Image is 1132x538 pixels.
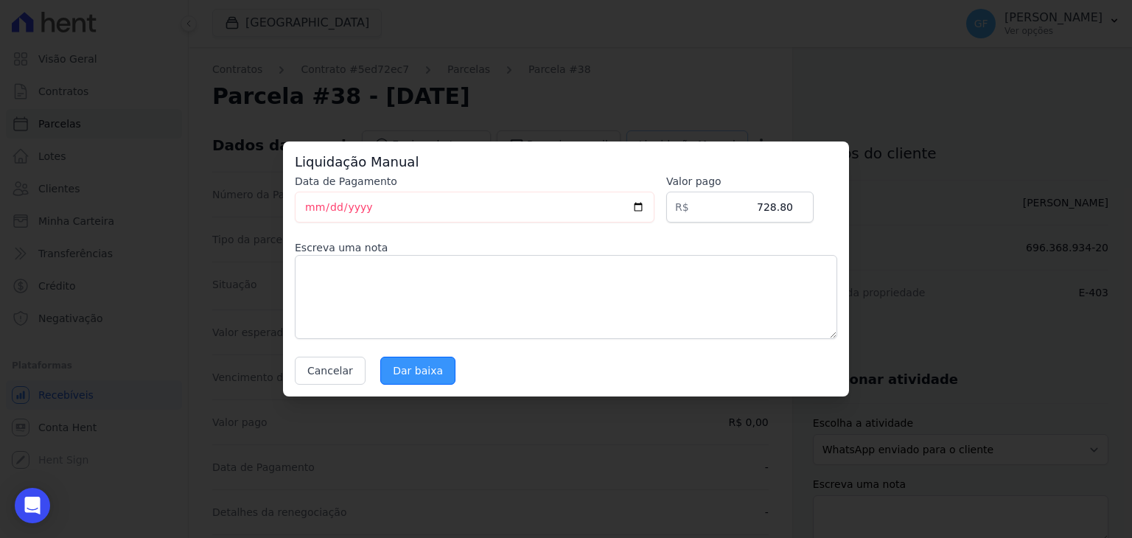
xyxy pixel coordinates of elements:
[295,174,654,189] label: Data de Pagamento
[295,153,837,171] h3: Liquidação Manual
[295,240,837,255] label: Escreva uma nota
[15,488,50,523] div: Open Intercom Messenger
[666,174,814,189] label: Valor pago
[380,357,455,385] input: Dar baixa
[295,357,366,385] button: Cancelar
